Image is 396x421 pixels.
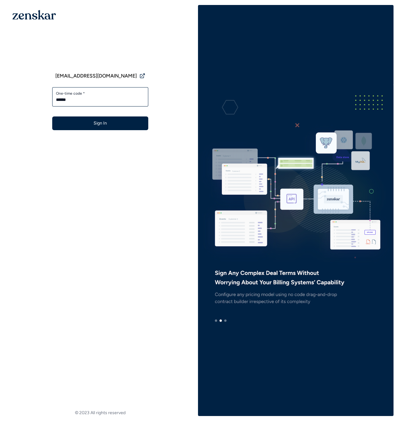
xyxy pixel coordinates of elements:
[12,10,56,20] img: 1OGAJ2xQqyY4LXKgY66KYq0eOWRCkrZdAb3gUhuVAqdWPZE9SRJmCz+oDMSn4zDLXe31Ii730ItAGKgCKgCCgCikA4Av8PJUP...
[2,410,198,416] footer: © 2023 All rights reserved
[56,91,145,96] label: One-time code *
[55,72,137,80] span: [EMAIL_ADDRESS][DOMAIN_NAME]
[52,116,148,130] button: Sign In
[198,85,394,336] img: e3ZQAAAMhDCM8y96E9JIIDxLgAABAgQIECBAgAABAgQyAoJA5mpDCRAgQIAAAQIECBAgQIAAAQIECBAgQKAsIAiU37edAAECB...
